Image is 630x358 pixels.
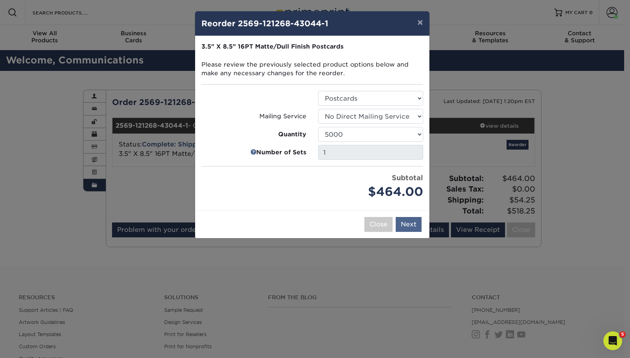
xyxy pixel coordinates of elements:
strong: 3.5" X 8.5" 16PT Matte/Dull Finish Postcards [201,43,344,50]
strong: Number of Sets [256,148,306,157]
button: Next [396,217,422,232]
strong: Subtotal [392,174,423,182]
div: $464.00 [318,183,423,201]
strong: Quantity [278,130,306,139]
h4: Reorder 2569-121268-43044-1 [201,18,423,29]
iframe: Intercom live chat [603,331,622,350]
p: Please review the previously selected product options below and make any necessary changes for th... [201,42,423,78]
span: 5 [619,331,626,338]
button: Close [364,217,393,232]
label: Mailing Service [201,112,306,121]
button: × [411,11,429,33]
